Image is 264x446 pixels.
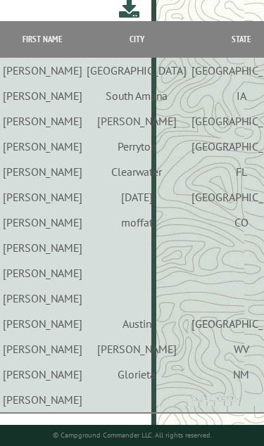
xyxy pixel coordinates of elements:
[84,184,189,210] td: [DATE]
[84,21,189,58] th: City
[1,362,84,387] td: [PERSON_NAME]
[1,159,84,184] td: [PERSON_NAME]
[1,58,84,83] td: [PERSON_NAME]
[1,134,84,159] td: [PERSON_NAME]
[84,58,189,83] td: [GEOGRAPHIC_DATA]
[84,362,189,387] td: Glorieta
[84,159,189,184] td: Clearwater
[1,184,84,210] td: [PERSON_NAME]
[84,210,189,235] td: moffat
[1,210,84,235] td: [PERSON_NAME]
[84,311,189,336] td: Austin
[84,83,189,108] td: South Amana
[1,108,84,134] td: [PERSON_NAME]
[84,108,189,134] td: [PERSON_NAME]
[1,260,84,286] td: [PERSON_NAME]
[1,286,84,311] td: [PERSON_NAME]
[1,311,84,336] td: [PERSON_NAME]
[84,336,189,362] td: [PERSON_NAME]
[1,21,84,58] th: First Name
[1,387,84,413] td: [PERSON_NAME]
[53,431,212,440] small: © Campground Commander LLC. All rights reserved.
[1,235,84,260] td: [PERSON_NAME]
[1,336,84,362] td: [PERSON_NAME]
[1,83,84,108] td: [PERSON_NAME]
[84,134,189,159] td: Perryton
